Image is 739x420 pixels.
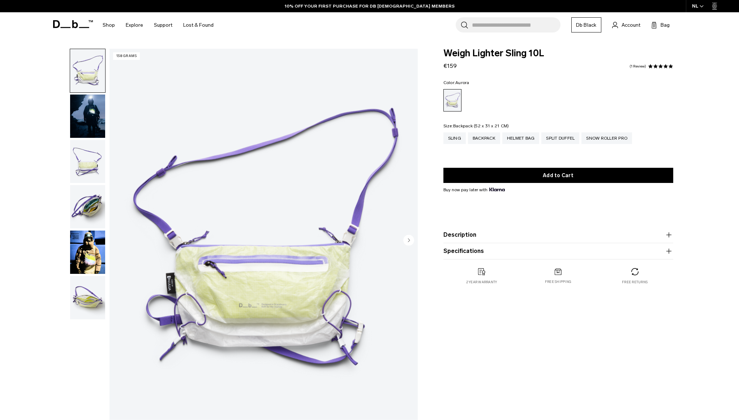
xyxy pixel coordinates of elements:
[70,94,106,138] button: Weigh_Lighter_Sling_10L_Lifestyle.png
[630,65,646,68] a: 1 reviews
[113,52,140,60] p: 138 grams
[443,231,673,239] button: Description
[443,124,509,128] legend: Size:
[443,168,673,183] button: Add to Cart
[443,247,673,255] button: Specifications
[581,132,632,144] a: Snow Roller Pro
[403,235,414,247] button: Next slide
[70,95,105,138] img: Weigh_Lighter_Sling_10L_Lifestyle.png
[502,132,540,144] a: Helmet Bag
[443,187,505,193] span: Buy now pay later with
[70,49,105,92] img: Weigh_Lighter_Sling_10L_1.png
[661,21,670,29] span: Bag
[651,21,670,29] button: Bag
[285,3,455,9] a: 10% OFF YOUR FIRST PURCHASE FOR DB [DEMOGRAPHIC_DATA] MEMBERS
[541,132,579,144] a: Split Duffel
[443,62,457,69] span: €159
[468,132,500,144] a: Backpack
[466,280,497,285] p: 2 year warranty
[70,140,106,184] button: Weigh_Lighter_Sling_10L_2.png
[443,80,469,85] legend: Color:
[622,21,640,29] span: Account
[70,276,105,319] img: Weigh_Lighter_Sling_10L_4.png
[126,12,143,38] a: Explore
[443,132,466,144] a: Sling
[455,80,469,85] span: Aurora
[70,140,105,183] img: Weigh_Lighter_Sling_10L_2.png
[489,188,505,191] img: {"height" => 20, "alt" => "Klarna"}
[545,279,571,284] p: Free shipping
[70,231,105,274] img: Weigh Lighter Sling 10L Aurora
[70,230,106,274] button: Weigh Lighter Sling 10L Aurora
[443,89,461,111] a: Aurora
[70,49,106,93] button: Weigh_Lighter_Sling_10L_1.png
[154,12,172,38] a: Support
[443,49,673,58] span: Weigh Lighter Sling 10L
[622,280,648,285] p: Free returns
[453,123,509,128] span: Backpack (52 x 31 x 21 CM)
[97,12,219,38] nav: Main Navigation
[612,21,640,29] a: Account
[571,17,601,32] a: Db Black
[103,12,115,38] a: Shop
[70,185,105,228] img: Weigh_Lighter_Sling_10L_3.png
[183,12,214,38] a: Lost & Found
